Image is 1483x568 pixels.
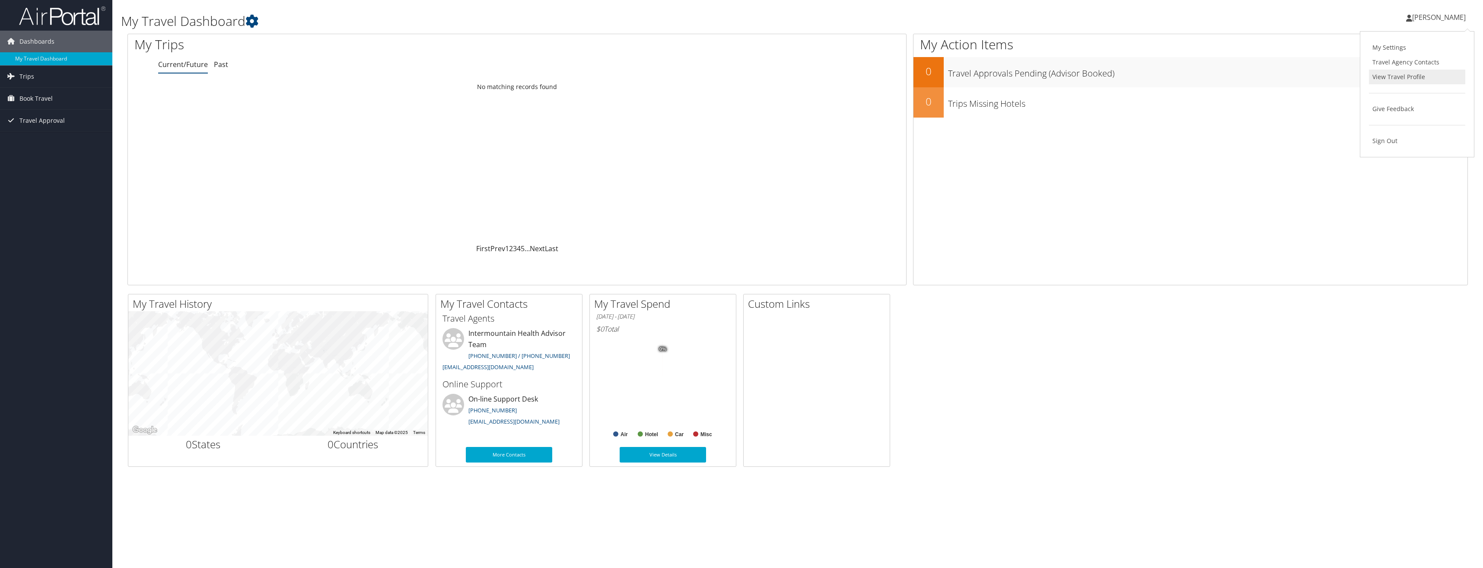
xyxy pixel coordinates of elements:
a: [PHONE_NUMBER] / [PHONE_NUMBER] [468,352,570,360]
h2: My Travel History [133,297,428,311]
span: [PERSON_NAME] [1412,13,1466,22]
a: View Details [620,447,706,463]
a: [EMAIL_ADDRESS][DOMAIN_NAME] [468,418,560,425]
a: 3 [513,244,517,253]
img: Google [130,424,159,436]
li: Intermountain Health Advisor Team [438,328,580,374]
h6: [DATE] - [DATE] [596,313,729,321]
h2: 0 [913,64,944,79]
h1: My Action Items [913,35,1467,54]
a: First [476,244,490,253]
a: 0Travel Approvals Pending (Advisor Booked) [913,57,1467,87]
span: Trips [19,66,34,87]
span: Travel Approval [19,110,65,131]
td: No matching records found [128,79,906,95]
a: 4 [517,244,521,253]
a: [EMAIL_ADDRESS][DOMAIN_NAME] [442,363,534,371]
a: Open this area in Google Maps (opens a new window) [130,424,159,436]
a: 0Trips Missing Hotels [913,87,1467,118]
a: View Travel Profile [1369,70,1465,84]
span: $0 [596,324,604,334]
img: airportal-logo.png [19,6,105,26]
span: … [525,244,530,253]
span: 0 [186,437,192,451]
a: 1 [505,244,509,253]
h2: States [135,437,272,452]
a: My Settings [1369,40,1465,55]
span: Book Travel [19,88,53,109]
a: Next [530,244,545,253]
span: Dashboards [19,31,54,52]
li: On-line Support Desk [438,394,580,429]
h2: 0 [913,94,944,109]
a: [PHONE_NUMBER] [468,406,517,414]
a: Past [214,60,228,69]
a: Prev [490,244,505,253]
text: Misc [700,431,712,437]
h3: Travel Approvals Pending (Advisor Booked) [948,63,1467,80]
a: Last [545,244,558,253]
a: Current/Future [158,60,208,69]
h2: Custom Links [748,297,890,311]
a: More Contacts [466,447,552,463]
span: 0 [328,437,334,451]
a: Sign Out [1369,134,1465,148]
a: Travel Agency Contacts [1369,55,1465,70]
a: 2 [509,244,513,253]
h2: My Travel Contacts [440,297,582,311]
a: [PERSON_NAME] [1406,4,1474,30]
a: Give Feedback [1369,102,1465,116]
text: Air [621,431,628,437]
h2: Countries [285,437,422,452]
a: Terms (opens in new tab) [413,430,425,435]
h3: Trips Missing Hotels [948,93,1467,110]
h3: Travel Agents [442,313,576,325]
text: Car [675,431,684,437]
text: Hotel [645,431,658,437]
h3: Online Support [442,378,576,390]
tspan: 0% [659,347,666,352]
h6: Total [596,324,729,334]
h2: My Travel Spend [594,297,736,311]
button: Keyboard shortcuts [333,430,370,436]
h1: My Trips [134,35,576,54]
a: 5 [521,244,525,253]
h1: My Travel Dashboard [121,12,1023,30]
span: Map data ©2025 [376,430,408,435]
